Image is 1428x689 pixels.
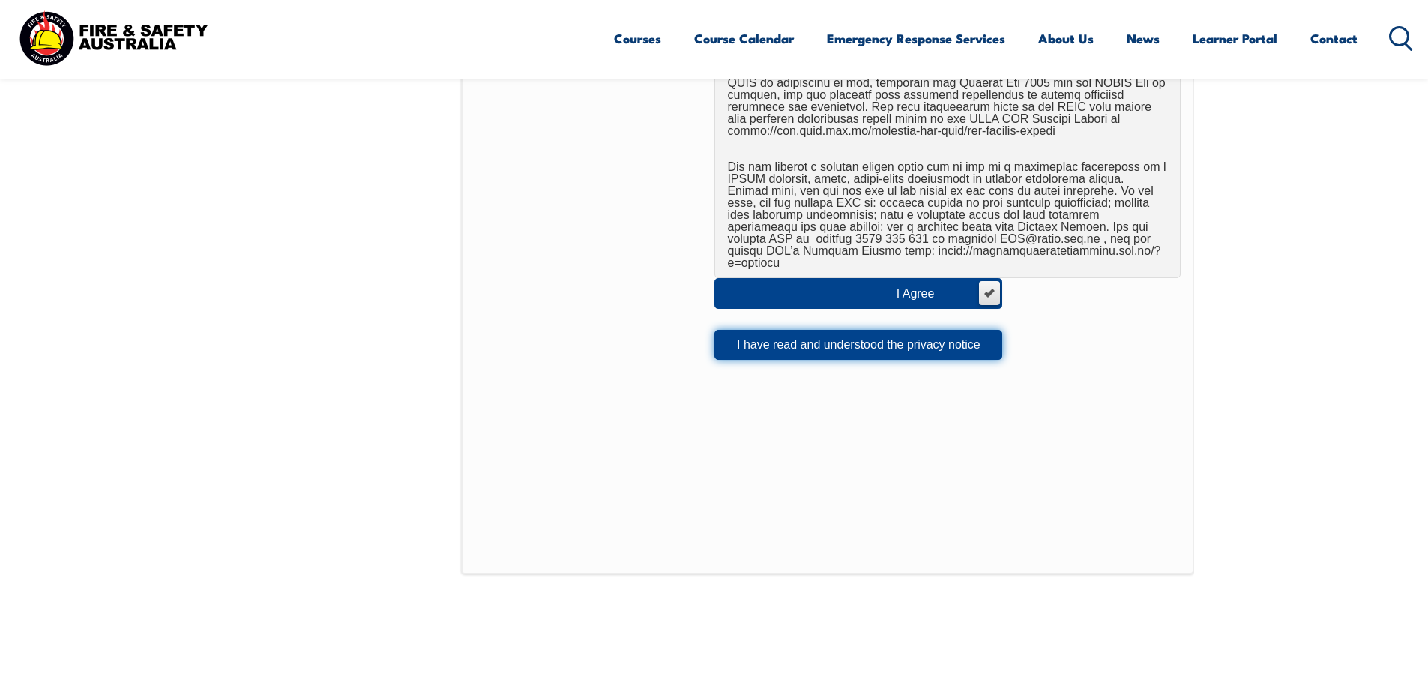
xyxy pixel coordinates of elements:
[714,330,1002,360] button: I have read and understood the privacy notice
[694,19,794,58] a: Course Calendar
[897,288,965,300] div: I Agree
[1127,19,1160,58] a: News
[1038,19,1094,58] a: About Us
[614,19,661,58] a: Courses
[1310,19,1358,58] a: Contact
[1193,19,1277,58] a: Learner Portal
[827,19,1005,58] a: Emergency Response Services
